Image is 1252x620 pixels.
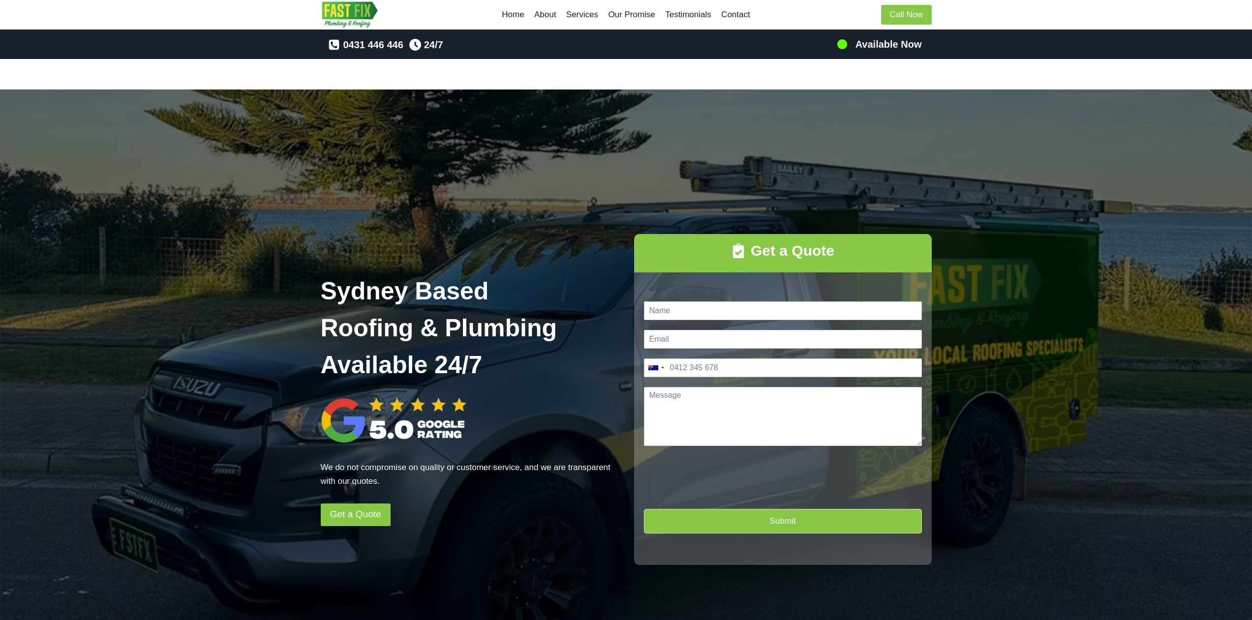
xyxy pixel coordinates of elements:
iframe: reCAPTCHA [644,456,794,530]
input: Email [644,330,922,349]
a: Testimonials [660,3,716,27]
input: Name [644,301,922,320]
span: 24/7 [424,37,443,53]
h5: Available Now [855,37,922,52]
a: Contact [716,3,755,27]
button: Submit [644,509,922,533]
p: We do not compromise on quality or customer service, and we are transparent with our quotes. [321,461,618,487]
a: Home [497,3,529,27]
span: Get a Quote [330,507,381,522]
strong: Get a Quote [751,242,834,259]
input: Phone [644,358,922,377]
h1: Sydney Based Roofing & Plumbing Available 24/7 [321,273,618,384]
a: Services [561,3,604,27]
a: 0431 446 446 [328,37,403,53]
a: About [529,3,561,27]
span: 0431 446 446 [343,37,403,53]
img: 100-percents.png [836,38,848,50]
a: Our Promise [603,3,660,27]
button: Selected country [644,359,667,377]
a: Call Now [881,5,931,25]
nav: Primary Navigation [497,3,755,27]
a: Get a Quote [321,503,391,526]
